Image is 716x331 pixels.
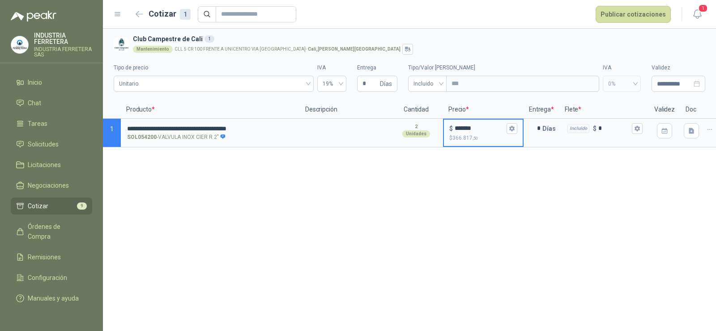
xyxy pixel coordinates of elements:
[180,9,191,20] div: 1
[133,34,702,44] h3: Club Campestre de Cali
[415,123,418,130] p: 2
[127,133,226,142] p: - VALVULA INOX CIER R 2"
[28,98,41,108] span: Chat
[28,160,61,170] span: Licitaciones
[308,47,401,52] strong: Cali , [PERSON_NAME][GEOGRAPHIC_DATA]
[11,249,92,266] a: Remisiones
[449,124,453,133] p: $
[317,64,346,72] label: IVA
[28,273,67,283] span: Configuración
[380,76,392,91] span: Días
[11,198,92,215] a: Cotizar9
[11,136,92,153] a: Solicitudes
[11,218,92,245] a: Órdenes de Compra
[593,124,597,133] p: $
[449,134,517,142] p: $
[127,125,294,132] input: SOL054200-VALVULA INOX CIER R 2"
[28,139,59,149] span: Solicitudes
[608,77,635,90] span: 0%
[133,46,173,53] div: Mantenimiento
[28,252,61,262] span: Remisiones
[598,125,630,132] input: Incluido $
[455,125,505,132] input: $$366.817,50
[559,101,649,119] p: Flete
[11,156,92,173] a: Licitaciones
[28,119,47,129] span: Tareas
[11,95,92,112] a: Chat
[567,124,589,133] div: Incluido
[28,181,69,190] span: Negociaciones
[119,77,308,90] span: Unitario
[413,77,441,90] span: Incluido
[11,269,92,286] a: Configuración
[632,123,643,134] button: Incluido $
[357,64,397,72] label: Entrega
[323,77,341,90] span: 19%
[11,177,92,194] a: Negociaciones
[452,135,478,141] span: 366.817
[680,101,703,119] p: Doc
[34,32,92,45] p: INDUSTRIA FERRETERA
[507,123,517,134] button: $$366.817,50
[689,6,705,22] button: 1
[110,125,114,133] span: 1
[11,36,28,53] img: Company Logo
[28,201,48,211] span: Cotizar
[11,290,92,307] a: Manuales y ayuda
[175,47,401,52] p: CLL 5 CR 100 FRENTE A UNICENTRO VIA [GEOGRAPHIC_DATA] -
[114,37,129,52] img: Company Logo
[524,101,559,119] p: Entrega
[443,101,524,119] p: Precio
[11,74,92,91] a: Inicio
[408,64,599,72] label: Tipo/Valor [PERSON_NAME]
[114,64,314,72] label: Tipo de precio
[542,120,559,138] p: Días
[596,6,671,23] button: Publicar cotizaciones
[127,133,157,142] strong: SOL054200
[121,101,300,119] p: Producto
[77,202,87,210] span: 9
[149,8,191,20] h2: Cotizar
[11,115,92,132] a: Tareas
[34,47,92,57] p: INDUSTRIA FERRETERA SAS
[473,136,478,141] span: ,50
[11,11,56,21] img: Logo peakr
[389,101,443,119] p: Cantidad
[205,35,214,43] div: 1
[652,64,705,72] label: Validez
[28,293,79,303] span: Manuales y ayuda
[28,222,84,241] span: Órdenes de Compra
[300,101,389,119] p: Descripción
[402,130,430,138] div: Unidades
[603,64,641,72] label: IVA
[649,101,680,119] p: Validez
[698,4,708,13] span: 1
[28,77,42,87] span: Inicio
